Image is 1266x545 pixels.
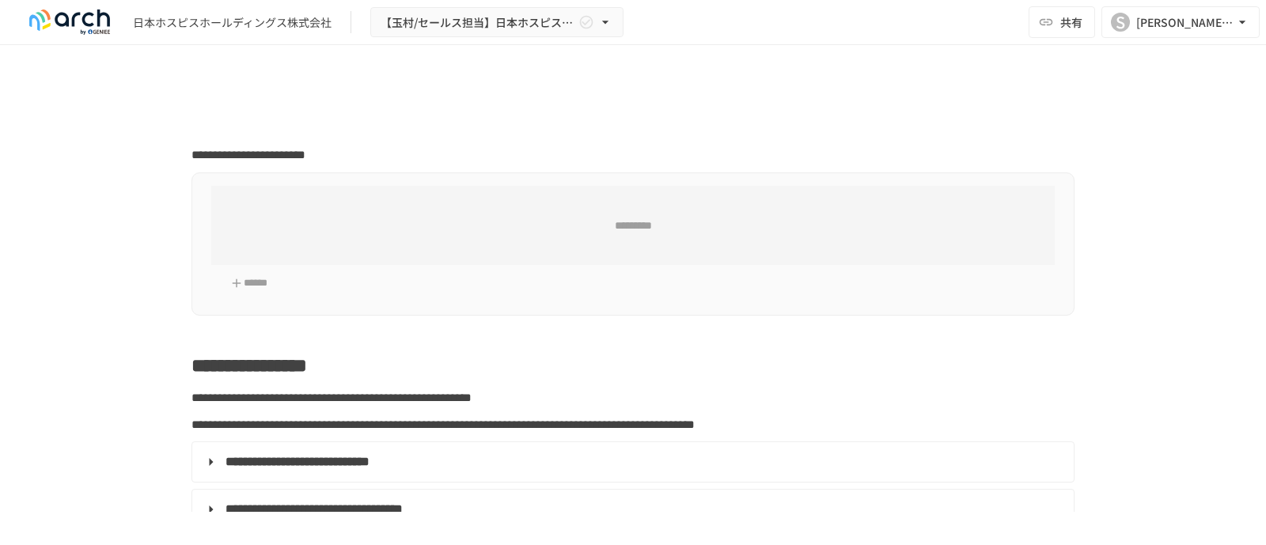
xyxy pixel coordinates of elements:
button: 【玉村/セールス担当】日本ホスピスホールディングス株式会社様_初期設定サポート [370,7,624,38]
button: 共有 [1029,6,1095,38]
span: 【玉村/セールス担当】日本ホスピスホールディングス株式会社様_初期設定サポート [381,13,575,32]
img: logo-default@2x-9cf2c760.svg [19,9,120,35]
button: S[PERSON_NAME][EMAIL_ADDRESS][DOMAIN_NAME] [1101,6,1260,38]
div: S [1111,13,1130,32]
span: 共有 [1060,13,1082,31]
div: 日本ホスピスホールディングス株式会社 [133,14,332,31]
div: [PERSON_NAME][EMAIL_ADDRESS][DOMAIN_NAME] [1136,13,1234,32]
